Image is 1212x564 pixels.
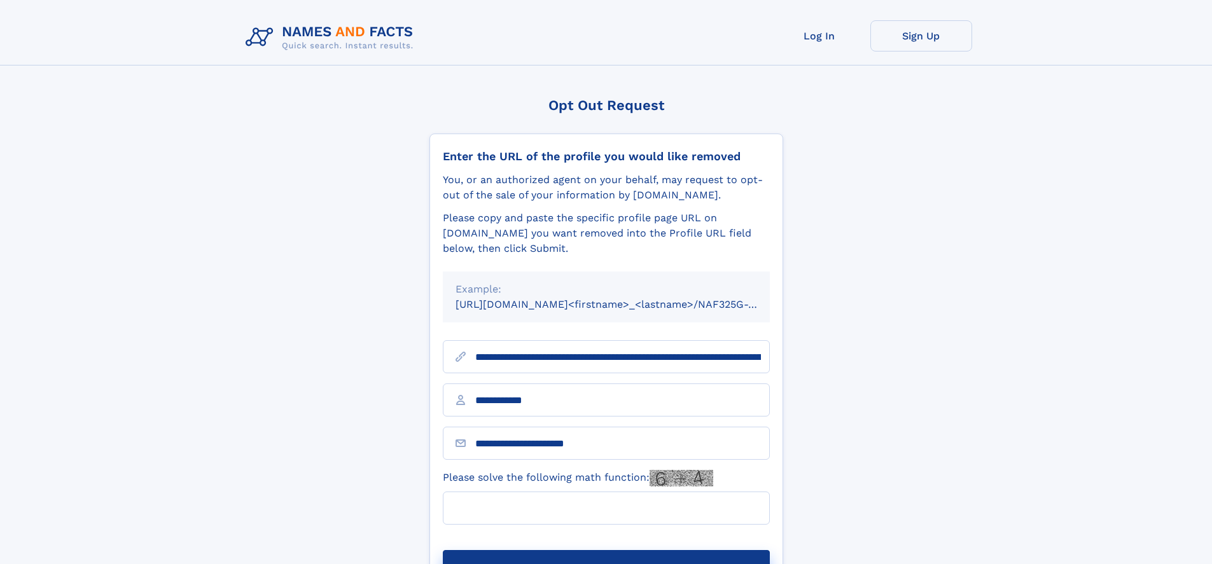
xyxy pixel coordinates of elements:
img: Logo Names and Facts [240,20,424,55]
label: Please solve the following math function: [443,470,713,486]
div: Opt Out Request [429,97,783,113]
a: Sign Up [870,20,972,52]
div: Enter the URL of the profile you would like removed [443,149,770,163]
div: Please copy and paste the specific profile page URL on [DOMAIN_NAME] you want removed into the Pr... [443,210,770,256]
small: [URL][DOMAIN_NAME]<firstname>_<lastname>/NAF325G-xxxxxxxx [456,298,794,310]
div: You, or an authorized agent on your behalf, may request to opt-out of the sale of your informatio... [443,172,770,203]
a: Log In [769,20,870,52]
div: Example: [456,282,757,297]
